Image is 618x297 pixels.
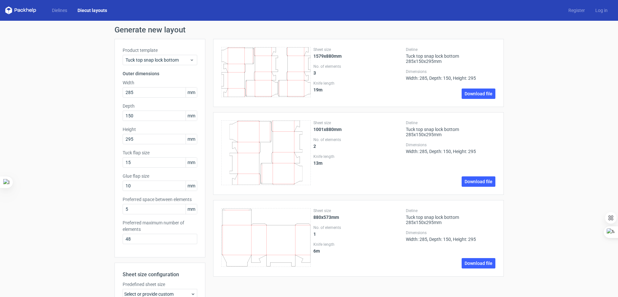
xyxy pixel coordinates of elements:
[406,230,496,235] label: Dimensions
[313,47,403,52] label: Sheet size
[313,144,316,149] strong: 2
[313,242,403,247] label: Knife length
[123,281,197,288] label: Predefined sheet size
[406,208,496,213] label: Dieline
[313,70,316,76] strong: 3
[123,47,197,53] label: Product template
[462,176,495,187] a: Download file
[462,89,495,99] a: Download file
[123,70,197,77] h3: Outer dimensions
[126,57,189,63] span: Tuck top snap lock bottom
[313,64,403,69] label: No. of elements
[186,134,197,144] span: mm
[406,230,496,242] div: Width: 285, Depth: 150, Height: 295
[123,196,197,203] label: Preferred space between elements
[123,271,197,279] h2: Sheet size configuration
[123,79,197,86] label: Width
[406,47,496,52] label: Dieline
[462,258,495,268] a: Download file
[406,142,496,148] label: Dimensions
[313,154,403,159] label: Knife length
[313,160,322,166] strong: 13 m
[563,7,590,14] a: Register
[123,220,197,232] label: Preferred maximum number of elements
[186,88,197,97] span: mm
[123,126,197,133] label: Height
[313,81,403,86] label: Knife length
[313,232,316,237] strong: 1
[186,111,197,121] span: mm
[313,137,403,142] label: No. of elements
[406,47,496,64] div: Tuck top snap lock bottom 285x150x295mm
[313,120,403,125] label: Sheet size
[406,120,496,137] div: Tuck top snap lock bottom 285x150x295mm
[313,87,322,92] strong: 19 m
[313,127,342,132] strong: 1001x880mm
[186,204,197,214] span: mm
[406,69,496,81] div: Width: 285, Depth: 150, Height: 295
[406,208,496,225] div: Tuck top snap lock bottom 285x150x295mm
[123,173,197,179] label: Glue flap size
[72,7,112,14] a: Diecut layouts
[406,142,496,154] div: Width: 285, Depth: 150, Height: 295
[313,53,342,59] strong: 1579x880mm
[406,120,496,125] label: Dieline
[123,149,197,156] label: Tuck flap size
[406,69,496,74] label: Dimensions
[313,225,403,230] label: No. of elements
[313,215,339,220] strong: 880x573mm
[590,7,613,14] a: Log in
[47,7,72,14] a: Dielines
[186,181,197,191] span: mm
[123,103,197,109] label: Depth
[115,26,504,34] h1: Generate new layout
[313,208,403,213] label: Sheet size
[186,158,197,167] span: mm
[313,248,320,254] strong: 6 m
